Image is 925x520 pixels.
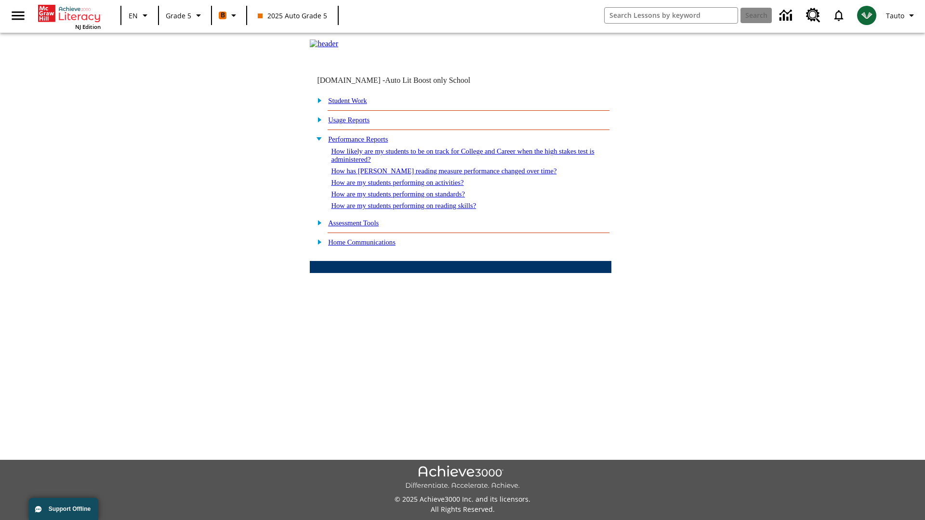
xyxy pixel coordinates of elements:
[331,147,594,163] a: How likely are my students to be on track for College and Career when the high stakes test is adm...
[221,9,225,21] span: B
[38,3,101,30] div: Home
[328,219,379,227] a: Assessment Tools
[886,11,904,21] span: Tauto
[49,506,91,512] span: Support Offline
[310,39,338,48] img: header
[162,7,208,24] button: Grade: Grade 5, Select a grade
[331,179,463,186] a: How are my students performing on activities?
[331,202,476,209] a: How are my students performing on reading skills?
[328,238,396,246] a: Home Communications
[312,237,322,246] img: plus.gif
[331,190,465,198] a: How are my students performing on standards?
[29,498,98,520] button: Support Offline
[129,11,138,21] span: EN
[317,76,494,85] td: [DOMAIN_NAME] -
[882,7,921,24] button: Profile/Settings
[215,7,243,24] button: Boost Class color is orange. Change class color
[774,2,800,29] a: Data Center
[857,6,876,25] img: avatar image
[312,115,322,124] img: plus.gif
[328,116,370,124] a: Usage Reports
[405,466,520,490] img: Achieve3000 Differentiate Accelerate Achieve
[328,97,367,104] a: Student Work
[312,134,322,143] img: minus.gif
[124,7,155,24] button: Language: EN, Select a language
[800,2,826,28] a: Resource Center, Will open in new tab
[258,11,327,21] span: 2025 Auto Grade 5
[312,96,322,104] img: plus.gif
[166,11,191,21] span: Grade 5
[385,76,470,84] nobr: Auto Lit Boost only School
[75,23,101,30] span: NJ Edition
[851,3,882,28] button: Select a new avatar
[331,167,556,175] a: How has [PERSON_NAME] reading measure performance changed over time?
[328,135,388,143] a: Performance Reports
[4,1,32,30] button: Open side menu
[312,218,322,227] img: plus.gif
[826,3,851,28] a: Notifications
[605,8,738,23] input: search field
